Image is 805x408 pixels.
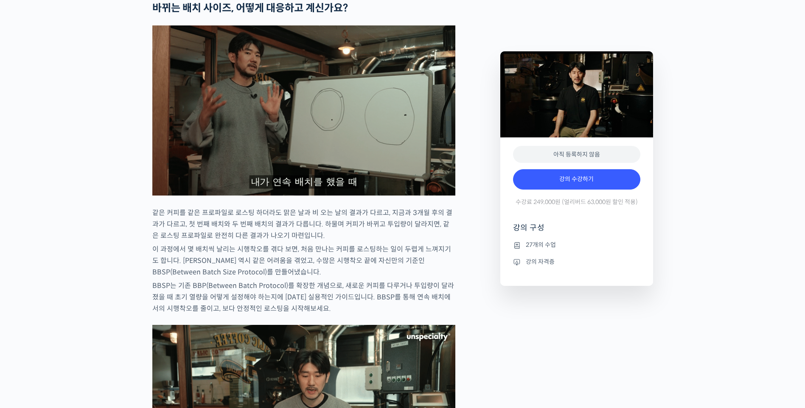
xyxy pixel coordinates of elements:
[513,169,640,190] a: 강의 수강하기
[513,146,640,163] div: 아직 등록하지 않음
[131,282,141,288] span: 설정
[513,223,640,240] h4: 강의 구성
[152,2,455,14] h2: 바뀌는 배치 사이즈, 어떻게 대응하고 계신가요?
[513,257,640,267] li: 강의 자격증
[78,282,88,289] span: 대화
[27,282,32,288] span: 홈
[152,207,455,241] p: 같은 커피를 같은 프로파일로 로스팅 하더라도 맑은 날과 비 오는 날의 결과가 다르고, 지금과 3개월 후의 결과가 다르고, 첫 번째 배치와 두 번째 배치의 결과가 다릅니다. 하...
[109,269,163,290] a: 설정
[56,269,109,290] a: 대화
[513,240,640,250] li: 27개의 수업
[516,198,638,206] span: 수강료 249,000원 (얼리버드 63,000원 할인 적용)
[3,269,56,290] a: 홈
[152,280,455,314] p: BBSP는 기존 BBP(Between Batch Protocol)를 확장한 개념으로, 새로운 커피를 다루거나 투입량이 달라졌을 때 초기 열량을 어떻게 설정해야 하는지에 [DA...
[152,243,455,278] p: 이 과정에서 몇 배치씩 날리는 시행착오를 겪다 보면, 처음 만나는 커피를 로스팅하는 일이 두렵게 느껴지기도 합니다. [PERSON_NAME] 역시 같은 어려움을 겪었고, 수많...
